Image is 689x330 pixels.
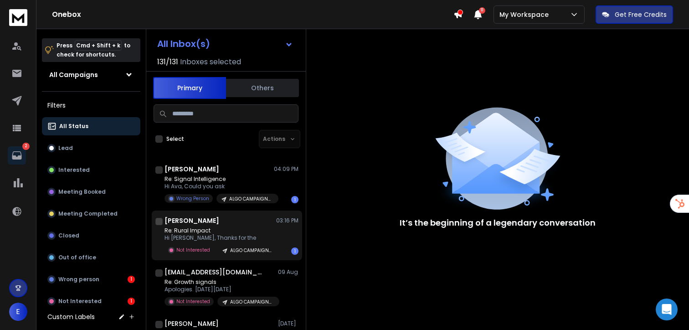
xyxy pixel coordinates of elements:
p: [DATE] [278,320,298,327]
div: 1 [291,247,298,255]
button: E [9,303,27,321]
div: 1 [128,298,135,305]
p: ALGO CAMPAIGN- US HIGH TICKET [230,299,274,305]
p: ALGO CAMPAIGN- US HIGH TICKET [230,247,274,254]
p: Not Interested [58,298,102,305]
p: Re: Growth signals [165,278,274,286]
h1: [PERSON_NAME] [165,165,219,174]
p: 2 [22,143,30,150]
p: Out of office [58,254,96,261]
p: Re: Rural Impact [165,227,274,234]
span: 131 / 131 [157,57,178,67]
button: Meeting Booked [42,183,140,201]
h1: [PERSON_NAME] [165,216,219,225]
p: 04:09 PM [274,165,298,173]
span: Cmd + Shift + k [75,40,122,51]
button: Lead [42,139,140,157]
button: Primary [153,77,226,99]
p: All Status [59,123,88,130]
button: Meeting Completed [42,205,140,223]
img: logo [9,9,27,26]
button: Get Free Credits [596,5,673,24]
p: Re: Signal Intelligence [165,175,274,183]
button: Interested [42,161,140,179]
label: Select [166,135,184,143]
h3: Inboxes selected [180,57,241,67]
h1: All Inbox(s) [157,39,210,48]
p: My Workspace [499,10,552,19]
h3: Filters [42,99,140,112]
p: Meeting Completed [58,210,118,217]
h1: Onebox [52,9,453,20]
p: ALGO CAMPAIGN- US HIGH TICKET [229,196,273,202]
p: Apologies. [DATE][DATE] [165,286,274,293]
p: Lead [58,144,73,152]
div: Open Intercom Messenger [656,299,678,320]
span: 11 [479,7,485,14]
p: Not Interested [176,247,210,253]
button: Not Interested1 [42,292,140,310]
button: All Campaigns [42,66,140,84]
p: Get Free Credits [615,10,667,19]
div: 1 [128,276,135,283]
p: Interested [58,166,90,174]
button: Closed [42,227,140,245]
p: Wrong Person [176,195,209,202]
p: Meeting Booked [58,188,106,196]
p: 03:16 PM [276,217,298,224]
div: 1 [291,196,298,203]
button: All Status [42,117,140,135]
p: Closed [58,232,79,239]
h1: All Campaigns [49,70,98,79]
button: Out of office [42,248,140,267]
h1: [EMAIL_ADDRESS][DOMAIN_NAME] +1 [165,268,265,277]
p: 09 Aug [278,268,298,276]
h3: Custom Labels [47,312,95,321]
button: All Inbox(s) [150,35,300,53]
button: Wrong person1 [42,270,140,289]
p: Wrong person [58,276,99,283]
h1: [PERSON_NAME] [165,319,219,328]
p: Not Interested [176,298,210,305]
p: Press to check for shortcuts. [57,41,130,59]
a: 2 [8,146,26,165]
p: Hi [PERSON_NAME], Thanks for the [165,234,274,242]
p: It’s the beginning of a legendary conversation [400,217,596,229]
p: Hi Ava, Could you ask [165,183,274,190]
button: Others [226,78,299,98]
